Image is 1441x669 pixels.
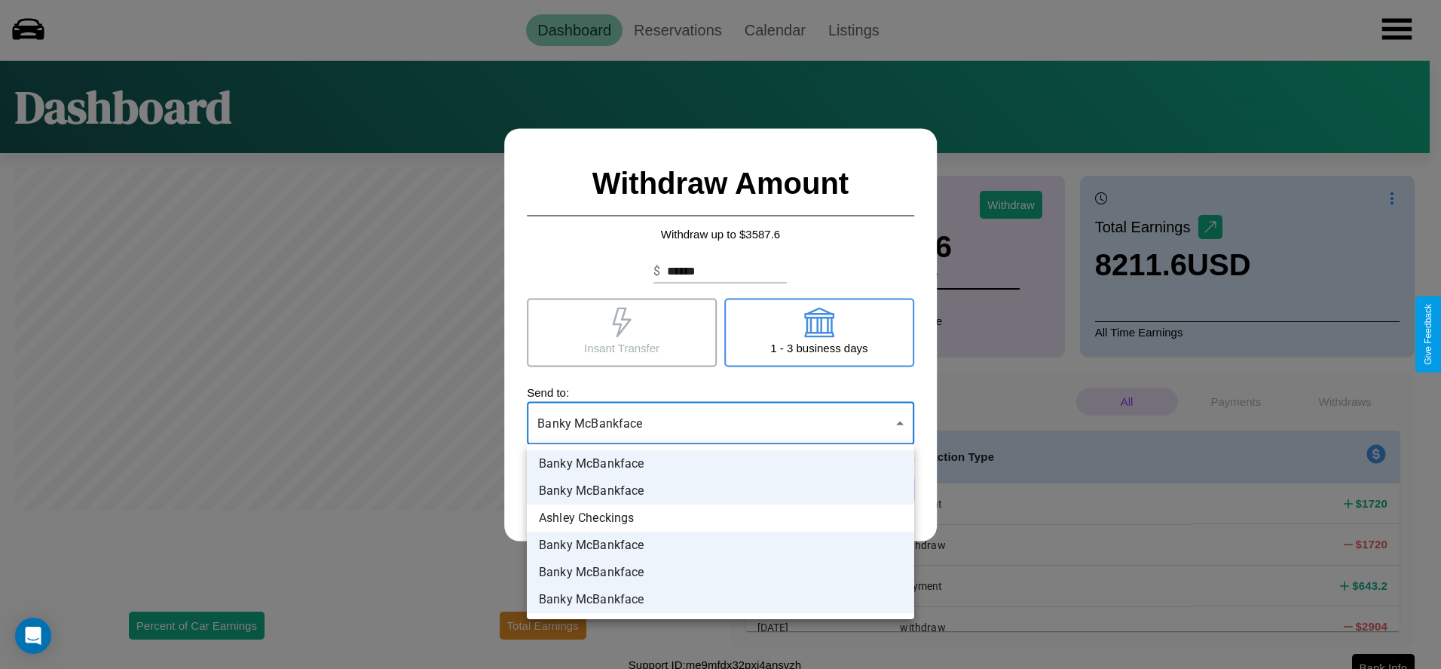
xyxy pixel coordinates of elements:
[527,505,914,532] li: Ashley Checkings
[527,586,914,613] li: Banky McBankface
[527,477,914,505] li: Banky McBankface
[1423,304,1433,365] div: Give Feedback
[527,559,914,586] li: Banky McBankface
[527,532,914,559] li: Banky McBankface
[527,450,914,477] li: Banky McBankface
[15,618,51,654] div: Open Intercom Messenger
